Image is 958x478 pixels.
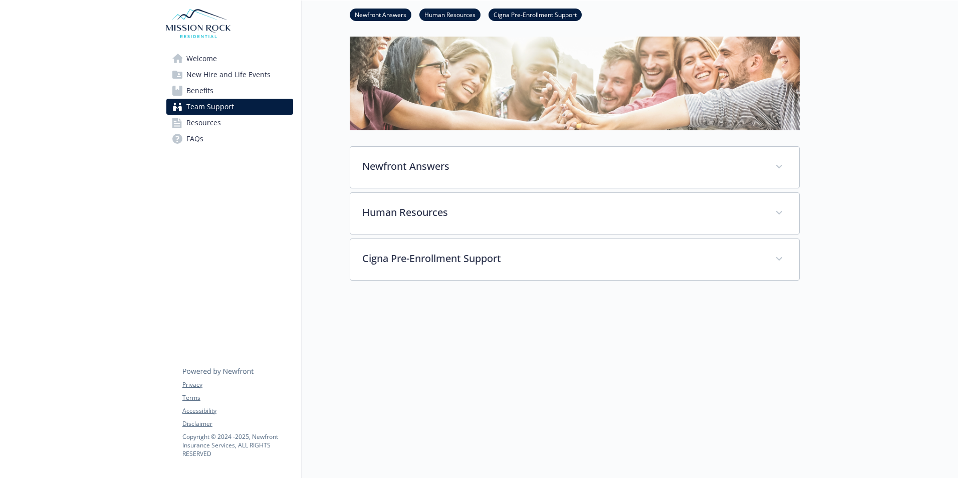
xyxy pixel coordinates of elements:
[166,115,293,131] a: Resources
[186,51,217,67] span: Welcome
[186,99,234,115] span: Team Support
[186,83,213,99] span: Benefits
[350,193,799,234] div: Human Resources
[350,239,799,280] div: Cigna Pre-Enrollment Support
[489,10,582,19] a: Cigna Pre-Enrollment Support
[166,131,293,147] a: FAQs
[166,99,293,115] a: Team Support
[182,432,293,458] p: Copyright © 2024 - 2025 , Newfront Insurance Services, ALL RIGHTS RESERVED
[362,159,763,174] p: Newfront Answers
[350,37,800,130] img: team support page banner
[182,380,293,389] a: Privacy
[166,51,293,67] a: Welcome
[182,406,293,415] a: Accessibility
[166,67,293,83] a: New Hire and Life Events
[182,393,293,402] a: Terms
[350,147,799,188] div: Newfront Answers
[350,10,411,19] a: Newfront Answers
[182,419,293,428] a: Disclaimer
[362,251,763,266] p: Cigna Pre-Enrollment Support
[186,67,271,83] span: New Hire and Life Events
[166,83,293,99] a: Benefits
[419,10,481,19] a: Human Resources
[186,131,203,147] span: FAQs
[362,205,763,220] p: Human Resources
[186,115,221,131] span: Resources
